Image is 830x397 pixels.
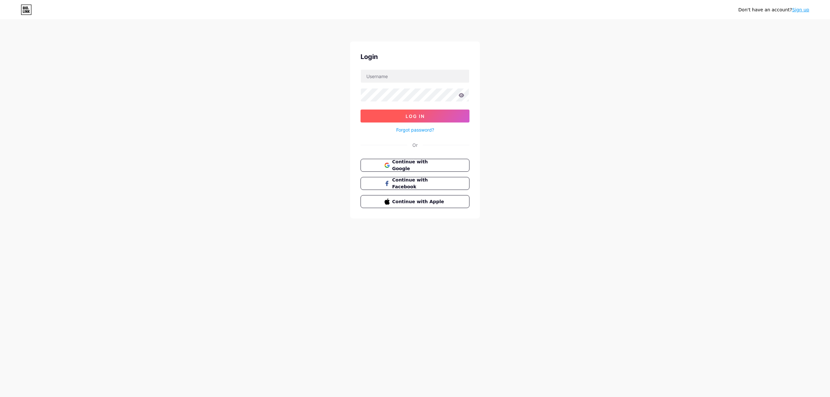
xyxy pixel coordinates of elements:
div: Login [361,52,469,62]
button: Continue with Google [361,159,469,172]
button: Continue with Facebook [361,177,469,190]
button: Continue with Apple [361,195,469,208]
a: Forgot password? [396,126,434,133]
span: Log In [406,113,425,119]
span: Continue with Apple [392,198,446,205]
span: Continue with Google [392,158,446,172]
div: Don't have an account? [738,6,809,13]
a: Sign up [792,7,809,12]
span: Continue with Facebook [392,177,446,190]
input: Username [361,70,469,83]
button: Log In [361,110,469,123]
div: Or [412,142,418,148]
